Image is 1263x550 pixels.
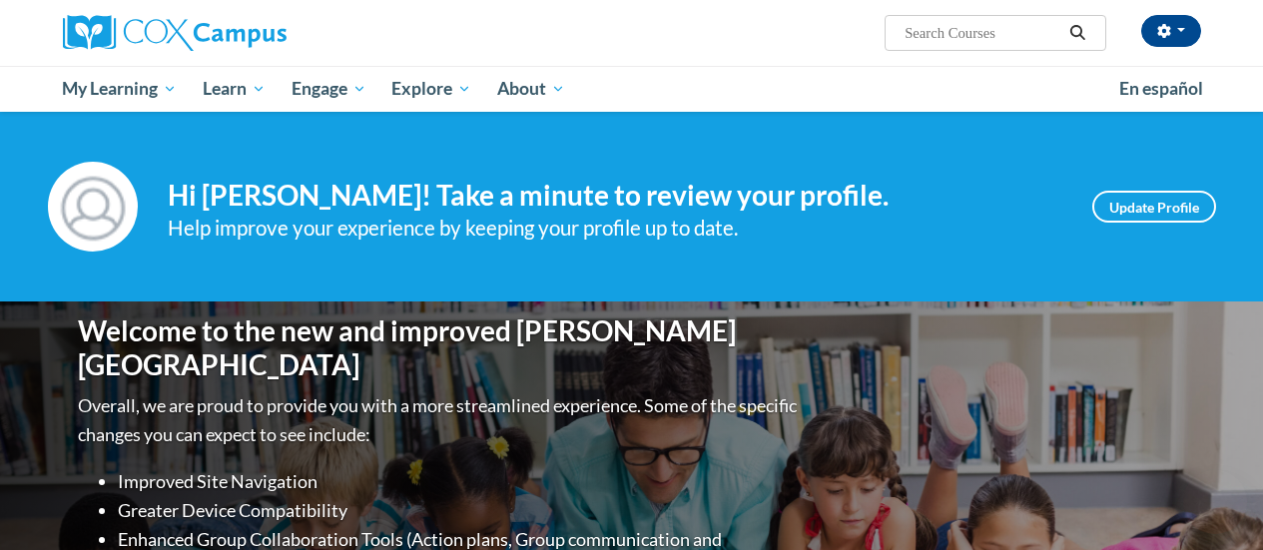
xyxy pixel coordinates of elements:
span: Learn [203,77,266,101]
button: Search [1062,21,1092,45]
a: Update Profile [1092,191,1216,223]
iframe: Button to launch messaging window [1183,470,1247,534]
li: Greater Device Compatibility [118,496,802,525]
li: Improved Site Navigation [118,467,802,496]
div: Main menu [48,66,1216,112]
h1: Welcome to the new and improved [PERSON_NAME][GEOGRAPHIC_DATA] [78,314,802,381]
a: Explore [378,66,484,112]
img: Profile Image [48,162,138,252]
span: En español [1119,78,1203,99]
img: Cox Campus [63,15,287,51]
button: Account Settings [1141,15,1201,47]
a: Cox Campus [63,15,422,51]
span: About [497,77,565,101]
div: Help improve your experience by keeping your profile up to date. [168,212,1062,245]
a: En español [1106,68,1216,110]
a: Learn [190,66,279,112]
span: Engage [292,77,366,101]
p: Overall, we are proud to provide you with a more streamlined experience. Some of the specific cha... [78,391,802,449]
span: Explore [391,77,471,101]
a: My Learning [50,66,191,112]
a: Engage [279,66,379,112]
input: Search Courses [903,21,1062,45]
span: My Learning [62,77,177,101]
h4: Hi [PERSON_NAME]! Take a minute to review your profile. [168,179,1062,213]
a: About [484,66,578,112]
